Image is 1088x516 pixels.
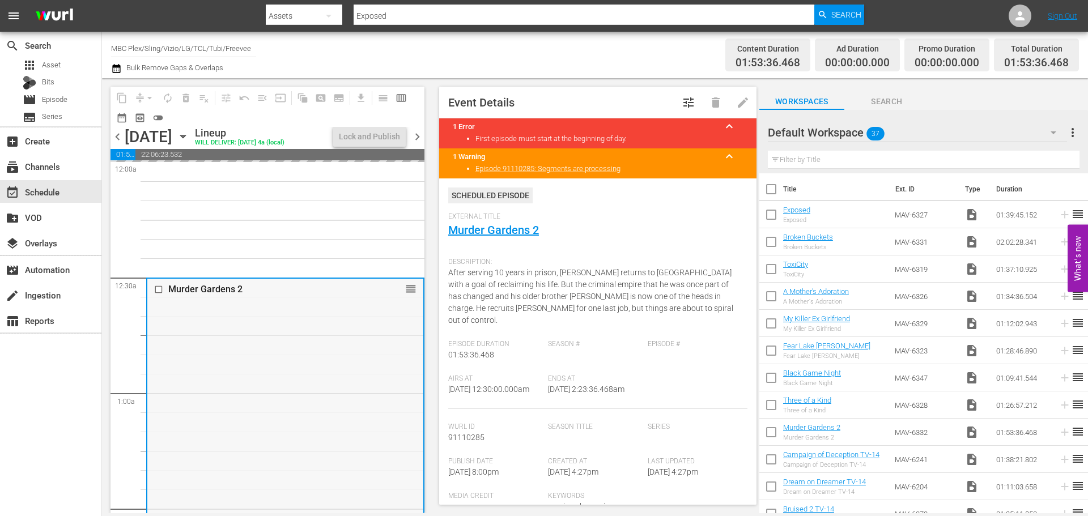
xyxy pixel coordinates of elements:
div: Murder Gardens 2 [783,434,840,441]
button: delete [702,89,729,116]
span: Video [965,453,979,466]
td: MAV-6347 [890,364,960,391]
button: Search [814,5,864,25]
span: Season # [548,340,642,349]
span: Episode Duration [448,340,542,349]
div: Lock and Publish [339,126,400,147]
span: Schedule [6,186,19,199]
span: Automation [6,263,19,277]
span: Video [965,398,979,412]
span: date_range_outlined [116,112,127,123]
span: Series [42,111,62,122]
td: 02:02:28.341 [992,228,1054,255]
span: Video [965,262,979,276]
div: ToxiCity [783,271,808,278]
span: reorder [1071,289,1085,302]
span: Channels [6,160,19,174]
span: VOD [6,211,19,225]
td: 01:09:41.544 [992,364,1054,391]
span: 22:06:23.532 [135,149,424,160]
div: Lineup [195,127,284,139]
span: Reports [6,314,19,328]
svg: Add to Schedule [1059,372,1071,384]
span: Bits [42,76,54,88]
span: reorder [1071,370,1085,384]
div: WILL DELIVER: [DATE] 4a (local) [195,139,284,147]
td: 01:26:57.212 [992,391,1054,419]
span: Asset [23,58,36,72]
button: Lock and Publish [333,126,406,147]
span: Publish Date [448,457,542,466]
td: MAV-6241 [890,446,960,473]
span: Overlays [6,237,19,250]
td: MAV-6204 [890,473,960,500]
div: Exposed [783,216,810,224]
div: Default Workspace [768,117,1067,148]
span: Workspaces [759,95,844,109]
button: reorder [405,283,416,294]
th: Type [958,173,989,205]
span: Customize Events [213,87,235,109]
span: Video [965,317,979,330]
div: Dream on Dreamer TV-14 [783,488,866,496]
svg: Add to Schedule [1059,426,1071,438]
svg: Add to Schedule [1059,236,1071,248]
span: Last Updated [648,457,742,466]
td: MAV-6319 [890,255,960,283]
span: reorder [1071,452,1085,466]
td: 01:39:45.152 [992,201,1054,228]
span: Created At [548,457,642,466]
span: delete [709,96,722,109]
a: A Mother's Adoration [783,287,849,296]
span: View Backup [131,109,149,127]
span: keyboard_arrow_up [722,150,736,163]
button: more_vert [1066,119,1079,146]
span: Description: [448,258,742,267]
span: edit [736,96,750,109]
span: Ingestion [6,289,19,302]
td: 01:53:36.468 [992,419,1054,446]
a: Dream on Dreamer TV-14 [783,477,866,486]
span: menu [7,9,20,23]
title: 1 Error [453,122,716,131]
span: Search [6,39,19,53]
div: Bits [23,76,36,89]
span: 01:53:36.468 [448,350,494,359]
td: 01:12:02.943 [992,310,1054,337]
button: keyboard_arrow_up [716,143,743,170]
span: more_vert [1066,126,1079,139]
div: Three of a Kind [783,407,831,414]
span: Season Title [548,423,642,432]
span: 91110285 [448,433,484,442]
span: External Title [448,212,742,221]
svg: Add to Schedule [1059,480,1071,493]
td: 01:11:03.658 [992,473,1054,500]
span: Video [965,235,979,249]
span: preview_outlined [134,112,146,123]
span: [DATE] 2:23:36.468am [548,385,624,394]
div: Broken Buckets [783,244,833,251]
button: tune [675,89,702,116]
span: Episode [23,93,36,106]
a: Broken Buckets [783,233,833,241]
button: Open Feedback Widget [1068,224,1088,292]
span: Series [23,110,36,124]
span: Search [844,95,929,109]
span: keyboard_arrow_up [722,120,736,133]
td: 01:28:46.890 [992,337,1054,364]
span: Download as CSV [348,87,370,109]
li: First episode must start at the beginning of day. [475,134,743,143]
a: Three of a Kind [783,396,831,404]
span: [DATE] 12:30:00.000am [448,385,529,394]
td: MAV-6327 [890,201,960,228]
button: edit [729,89,756,116]
th: Title [783,173,889,205]
span: Video [965,289,979,303]
a: ToxiCity [783,260,808,268]
span: reorder [1071,425,1085,438]
a: Murder Gardens 2 [783,423,840,432]
div: A Mother's Adoration [783,298,849,305]
span: Video [965,208,979,221]
td: MAV-6326 [890,283,960,310]
span: Copy Lineup [113,89,131,107]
